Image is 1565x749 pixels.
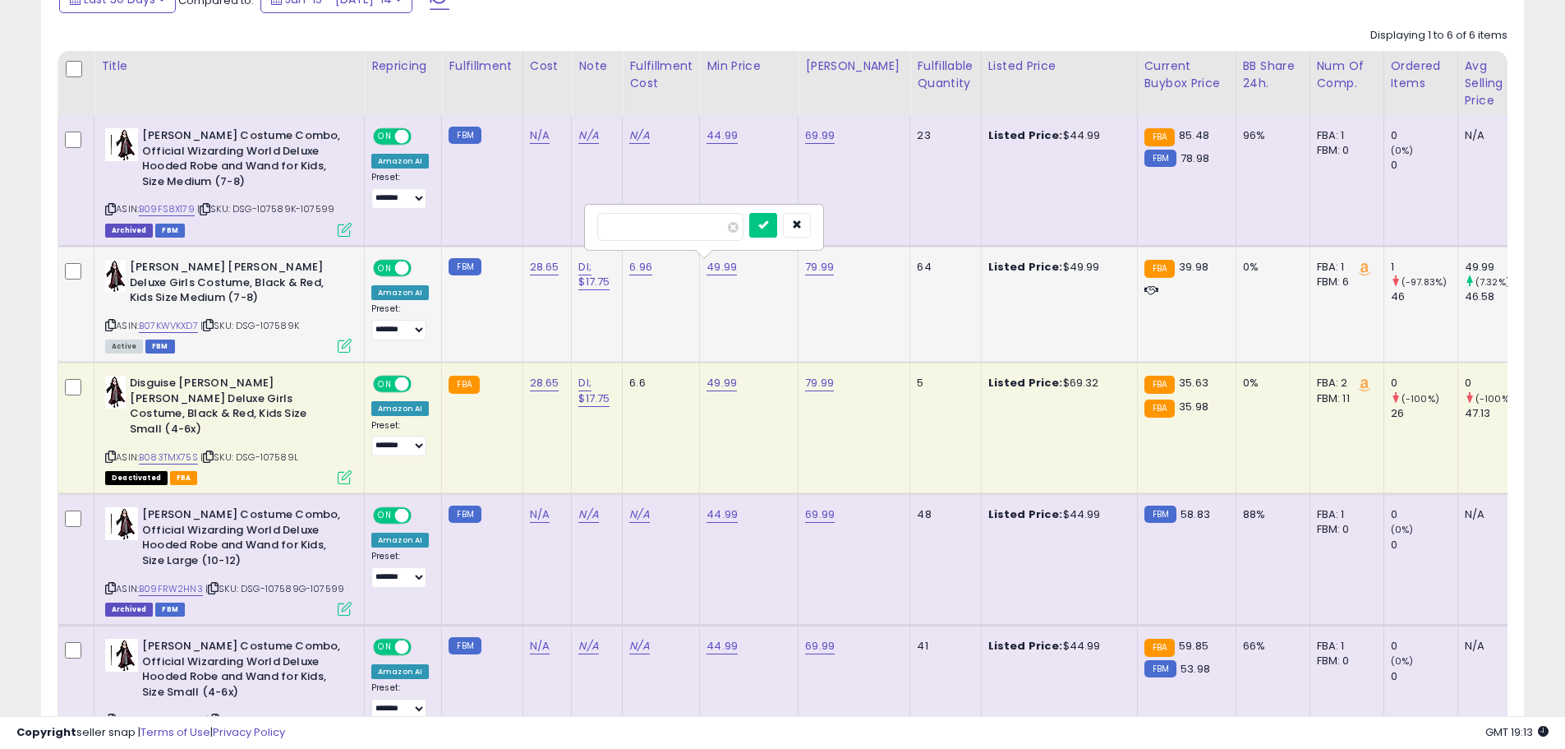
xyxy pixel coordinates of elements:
b: Listed Price: [988,638,1063,654]
a: B07KWVKXD7 [139,319,198,333]
small: (-97.83%) [1402,275,1447,289]
div: Repricing [371,58,435,75]
div: Preset: [371,682,429,719]
div: $44.99 [988,128,1125,143]
div: FBA: 1 [1317,507,1371,522]
div: FBM: 0 [1317,143,1371,158]
span: Listings that have been deleted from Seller Central [105,603,153,617]
div: 0 [1391,669,1457,684]
small: FBA [449,376,479,394]
span: ON [375,509,395,523]
b: [PERSON_NAME] [PERSON_NAME] Deluxe Girls Costume, Black & Red, Kids Size Medium (7-8) [130,260,329,310]
div: Fulfillment [449,58,515,75]
a: B09FRW2HN3 [139,582,203,596]
div: Preset: [371,172,429,209]
small: FBM [449,127,481,144]
small: FBM [1144,506,1176,523]
a: 49.99 [707,259,737,275]
div: 47.13 [1465,406,1531,421]
a: 44.99 [707,638,738,654]
div: 0% [1243,376,1297,391]
div: 1 [1391,260,1457,275]
div: Note [578,58,615,75]
a: 49.99 [707,375,737,391]
a: Privacy Policy [213,724,285,740]
div: BB Share 24h. [1243,58,1303,92]
div: 0 [1465,376,1531,391]
span: 2025-08-14 19:13 GMT [1485,724,1549,740]
span: | SKU: DSG-107589K-107599 [197,202,334,215]
small: (0%) [1391,654,1414,668]
a: N/A [578,127,598,144]
a: 28.65 [530,375,559,391]
div: ASIN: [105,376,352,483]
a: B083TMX75S [139,451,198,465]
span: 53.98 [1181,661,1210,677]
div: ASIN: [105,128,352,235]
div: 64 [917,260,968,275]
a: N/A [530,638,550,654]
span: 59.85 [1179,638,1208,654]
b: Listed Price: [988,127,1063,143]
span: All listings that are unavailable for purchase on Amazon for any reason other than out-of-stock [105,471,168,485]
div: 66% [1243,639,1297,654]
div: Preset: [371,420,429,457]
span: | SKU: DSG-107589K [200,319,299,332]
small: FBM [1144,150,1176,167]
div: FBM: 11 [1317,391,1371,406]
span: OFF [409,640,435,654]
a: N/A [629,638,649,654]
span: | SKU: DSG-107589G-107599 [205,582,344,595]
a: N/A [530,506,550,523]
b: Listed Price: [988,259,1063,275]
b: [PERSON_NAME] Costume Combo, Official Wizarding World Deluxe Hooded Robe and Wand for Kids, Size ... [142,507,342,572]
div: 5 [917,376,968,391]
small: FBM [449,637,481,654]
a: N/A [629,127,649,144]
a: N/A [530,127,550,144]
div: Current Buybox Price [1144,58,1229,92]
div: 88% [1243,507,1297,522]
span: | SKU: DSG-107589L [200,451,298,464]
img: 31pgn8Hd77L._SL40_.jpg [105,260,126,293]
div: ASIN: [105,507,352,614]
a: 44.99 [707,127,738,144]
div: Fulfillment Cost [629,58,693,92]
a: 79.99 [805,375,834,391]
small: (-100%) [1402,392,1439,405]
b: Listed Price: [988,506,1063,522]
span: Listings that have been deleted from Seller Central [105,224,153,238]
div: 23 [917,128,968,143]
span: FBM [155,224,185,238]
b: [PERSON_NAME] Costume Combo, Official Wizarding World Deluxe Hooded Robe and Wand for Kids, Size ... [142,128,342,193]
span: OFF [409,509,435,523]
div: 46.58 [1465,289,1531,304]
div: FBM: 0 [1317,522,1371,537]
span: OFF [409,130,435,144]
a: 44.99 [707,506,738,523]
div: Avg Selling Price [1465,58,1525,109]
a: 28.65 [530,259,559,275]
small: (0%) [1391,144,1414,157]
div: Preset: [371,303,429,340]
span: FBM [145,340,175,354]
div: $49.99 [988,260,1125,275]
div: 0 [1391,158,1457,173]
div: 26 [1391,406,1457,421]
div: Amazon AI [371,401,429,416]
div: ASIN: [105,260,352,351]
div: 0 [1391,507,1457,522]
b: Listed Price: [988,375,1063,391]
div: N/A [1465,507,1519,522]
div: N/A [1465,128,1519,143]
img: 31pgn8Hd77L._SL40_.jpg [105,376,126,409]
div: Amazon AI [371,285,429,300]
small: FBM [449,258,481,275]
span: 78.98 [1181,150,1209,166]
div: $44.99 [988,507,1125,522]
span: All listings currently available for purchase on Amazon [105,340,143,354]
div: FBA: 1 [1317,260,1371,275]
div: FBA: 1 [1317,639,1371,654]
div: Title [101,58,357,75]
div: Listed Price [988,58,1130,75]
